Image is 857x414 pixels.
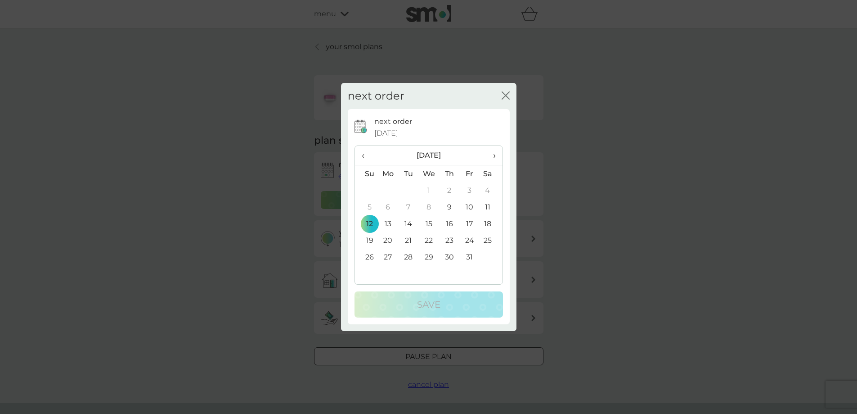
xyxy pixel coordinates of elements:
[480,232,502,249] td: 25
[355,215,378,232] td: 12
[486,146,495,165] span: ›
[378,232,399,249] td: 20
[480,199,502,215] td: 11
[459,232,480,249] td: 24
[374,116,412,127] p: next order
[439,165,459,182] th: Th
[398,249,418,265] td: 28
[459,215,480,232] td: 17
[418,215,439,232] td: 15
[378,215,399,232] td: 13
[354,291,503,318] button: Save
[378,165,399,182] th: Mo
[355,165,378,182] th: Su
[378,249,399,265] td: 27
[418,199,439,215] td: 8
[398,199,418,215] td: 7
[439,232,459,249] td: 23
[502,91,510,101] button: close
[459,199,480,215] td: 10
[418,232,439,249] td: 22
[439,182,459,199] td: 2
[398,232,418,249] td: 21
[439,215,459,232] td: 16
[355,199,378,215] td: 5
[459,249,480,265] td: 31
[417,297,440,312] p: Save
[480,182,502,199] td: 4
[459,182,480,199] td: 3
[439,249,459,265] td: 30
[355,249,378,265] td: 26
[459,165,480,182] th: Fr
[374,127,398,139] span: [DATE]
[348,90,404,103] h2: next order
[355,232,378,249] td: 19
[418,165,439,182] th: We
[398,215,418,232] td: 14
[398,165,418,182] th: Tu
[418,182,439,199] td: 1
[418,249,439,265] td: 29
[378,146,480,165] th: [DATE]
[362,146,371,165] span: ‹
[439,199,459,215] td: 9
[480,215,502,232] td: 18
[378,199,399,215] td: 6
[480,165,502,182] th: Sa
